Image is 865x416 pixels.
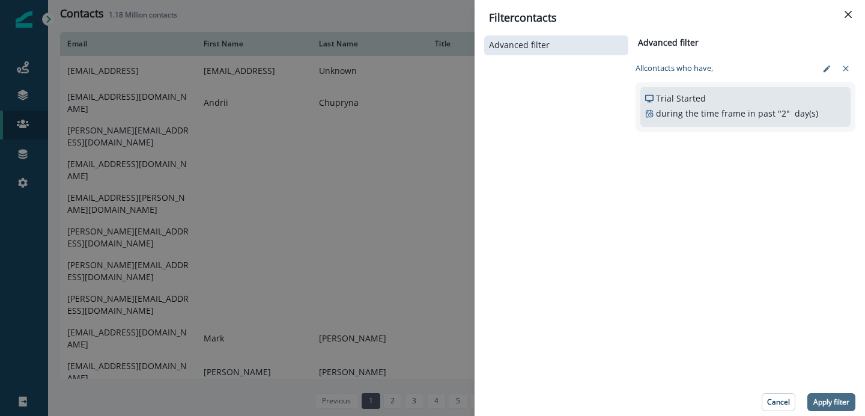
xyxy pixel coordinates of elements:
p: day(s) [795,107,818,120]
p: Apply filter [813,398,849,406]
button: Cancel [762,393,795,411]
p: in past [748,107,775,120]
button: edit-filter [817,60,836,78]
button: Advanced filter [489,40,624,50]
p: All contact s who have, [636,63,713,75]
button: clear-filter [836,60,855,78]
h2: Advanced filter [636,38,699,48]
button: Apply filter [807,393,855,411]
p: " 2 " [778,107,790,120]
p: Advanced filter [489,40,550,50]
p: Filter contacts [489,10,557,26]
p: Trial Started [656,92,706,105]
p: Cancel [767,398,790,406]
p: during the time frame [656,107,745,120]
button: Close [839,5,858,24]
